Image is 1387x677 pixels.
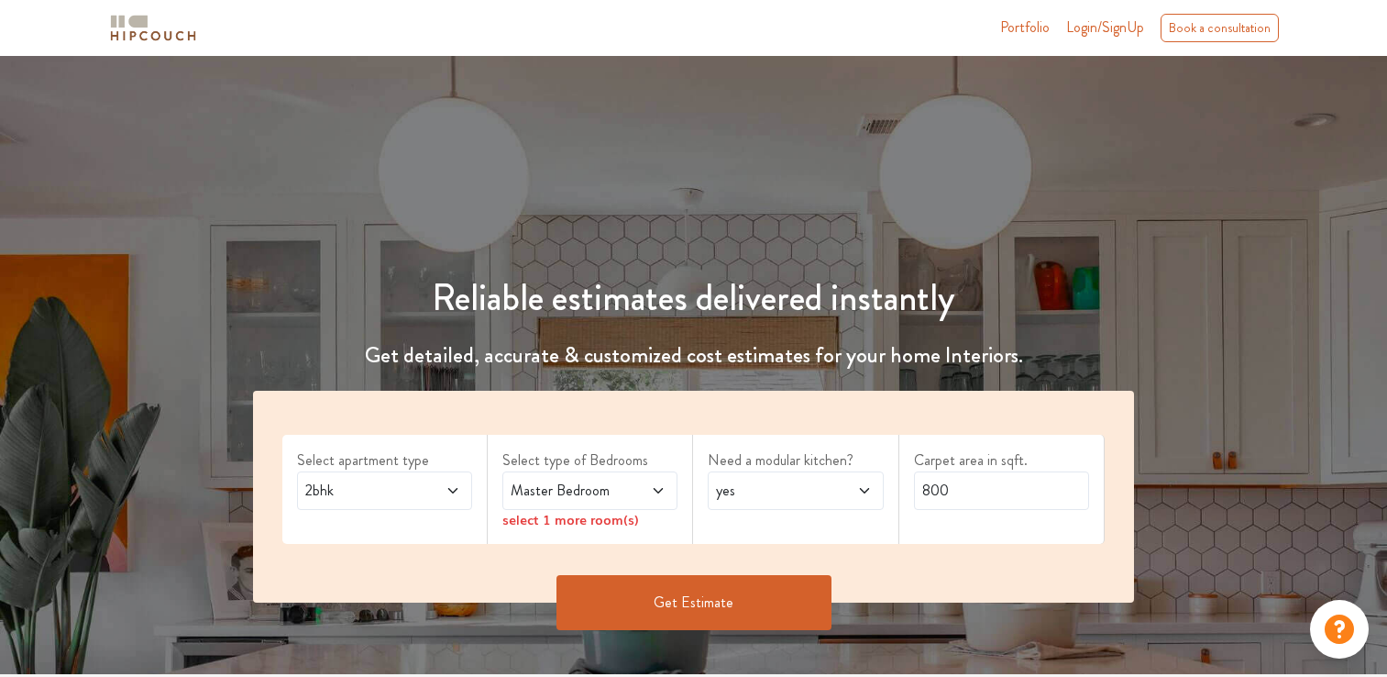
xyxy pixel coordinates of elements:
[297,449,472,472] label: Select apartment type
[502,449,677,472] label: Select type of Bedrooms
[302,480,421,502] span: 2bhk
[1000,17,1050,39] a: Portfolio
[556,575,831,630] button: Get Estimate
[914,449,1089,472] label: Carpet area in sqft.
[1161,14,1279,42] div: Book a consultation
[1066,17,1144,38] span: Login/SignUp
[107,12,199,44] img: logo-horizontal.svg
[502,510,677,529] div: select 1 more room(s)
[242,342,1145,369] h4: Get detailed, accurate & customized cost estimates for your home Interiors.
[914,472,1089,510] input: Enter area sqft
[712,480,831,502] span: yes
[107,7,199,49] span: logo-horizontal.svg
[708,449,883,472] label: Need a modular kitchen?
[507,480,626,502] span: Master Bedroom
[242,276,1145,320] h1: Reliable estimates delivered instantly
